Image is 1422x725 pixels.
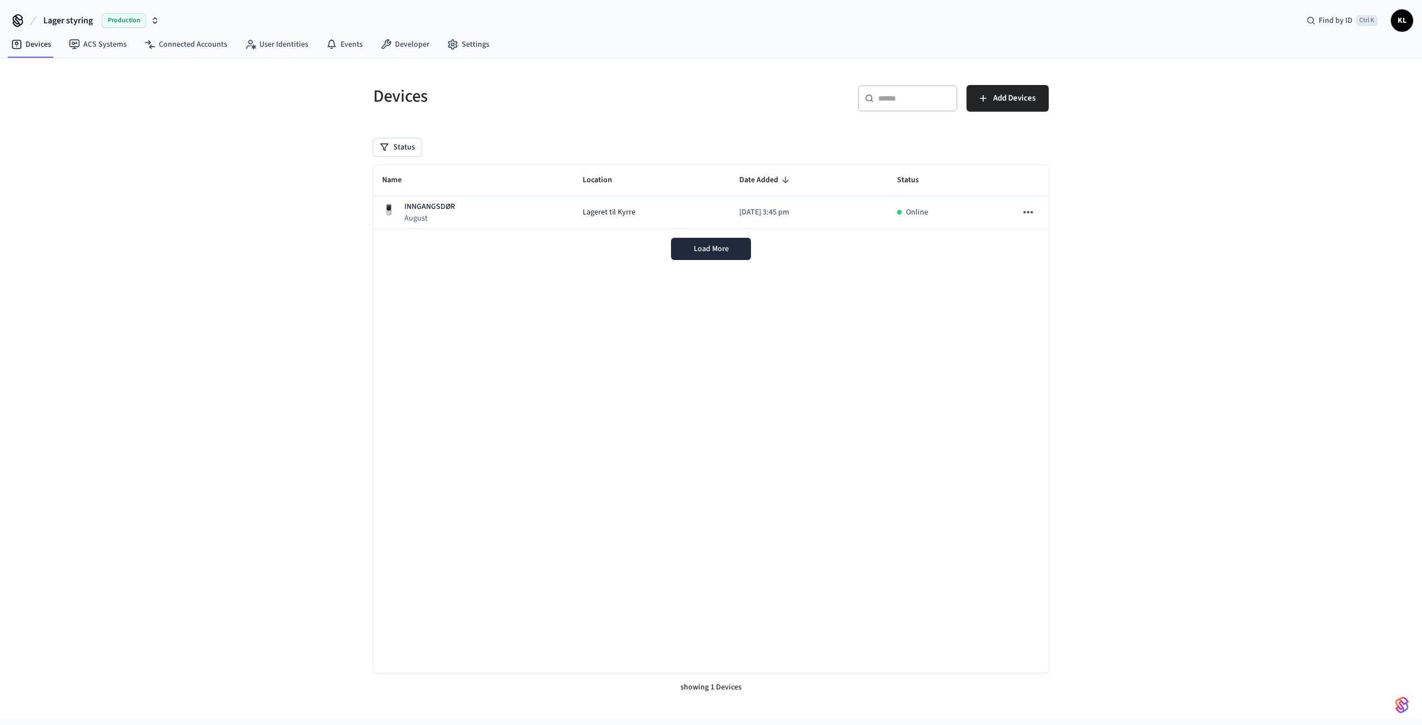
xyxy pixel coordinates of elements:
[1391,9,1413,32] button: KL
[967,85,1049,112] button: Add Devices
[404,213,455,224] p: August
[317,34,372,54] a: Events
[404,201,455,213] p: INNGANGSDØR
[694,243,729,254] span: Load More
[671,238,751,260] button: Load More
[382,172,416,189] span: Name
[60,34,136,54] a: ACS Systems
[897,172,933,189] span: Status
[382,203,395,217] img: Yale Assure Touchscreen Wifi Smart Lock, Satin Nickel, Front
[372,34,438,54] a: Developer
[2,34,60,54] a: Devices
[1395,696,1409,714] img: SeamLogoGradient.69752ec5.svg
[1392,11,1412,31] span: KL
[438,34,498,54] a: Settings
[583,207,635,218] span: Lageret til Kyrre
[739,207,879,218] p: [DATE] 3:45 pm
[102,13,146,28] span: Production
[373,85,704,108] h5: Devices
[236,34,317,54] a: User Identities
[136,34,236,54] a: Connected Accounts
[993,91,1035,106] span: Add Devices
[373,673,1049,702] div: showing 1 Devices
[373,165,1049,229] table: sticky table
[373,138,422,156] button: Status
[43,14,93,27] span: Lager styring
[1298,11,1386,31] div: Find by IDCtrl K
[906,207,928,218] p: Online
[1319,15,1353,26] span: Find by ID
[1356,15,1378,26] span: Ctrl K
[739,172,793,189] span: Date Added
[583,172,627,189] span: Location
